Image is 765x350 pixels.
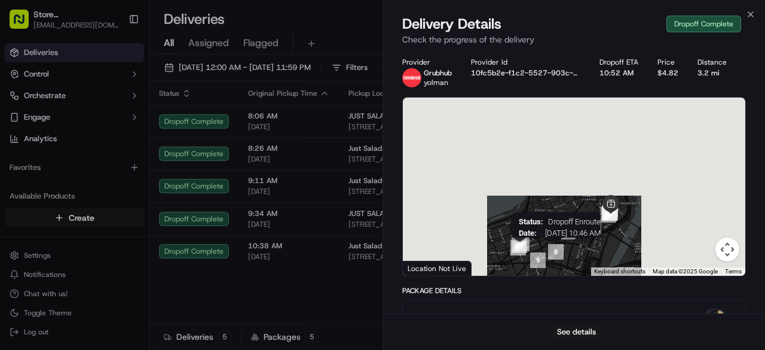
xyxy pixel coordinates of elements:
div: Past conversations [12,156,80,165]
span: [DATE] 10:46 AM [541,229,600,238]
div: 3.2 mi [697,68,727,78]
div: 10:52 AM [599,68,638,78]
img: Nash [12,12,36,36]
img: photo_proof_of_delivery image [707,311,724,327]
img: 1727276513143-84d647e1-66c0-4f92-a045-3c9f9f5dfd92 [25,114,47,136]
input: Got a question? Start typing here... [31,77,215,90]
button: Map camera controls [715,238,739,261]
span: Delivery Details [402,14,501,34]
a: Terms (opens in new tab) [725,268,742,275]
div: 5 [596,202,621,227]
a: Powered byPylon [84,261,145,270]
div: 6 [581,214,606,239]
p: Welcome 👋 [12,48,218,67]
div: 9 [525,248,550,273]
span: • [161,185,165,195]
img: 1736555255976-a54dd68f-1ca7-489b-9aae-adbdc363a1c4 [24,186,33,196]
img: Google [406,260,445,276]
span: Status : [518,217,543,226]
p: Check the progress of the delivery [402,34,746,45]
div: 📗 [12,236,22,246]
img: 1736555255976-a54dd68f-1ca7-489b-9aae-adbdc363a1c4 [12,114,33,136]
button: 10fc5b2e-f1c2-5527-903c-b09e3125b436 [471,68,580,78]
div: Provider [402,57,452,67]
div: Price [657,57,678,67]
div: Package Details [402,286,746,296]
div: Dropoff ETA [599,57,638,67]
div: Provider Id [471,57,580,67]
span: Map data ©2025 Google [653,268,718,275]
div: Distance [697,57,727,67]
span: Knowledge Base [24,235,91,247]
button: See details [552,324,601,340]
img: 5e692f75ce7d37001a5d71f1 [402,68,421,87]
span: yolman [424,78,448,87]
span: [DATE] [167,185,192,195]
span: Date : [518,229,536,238]
a: 💻API Documentation [96,230,197,252]
a: Open this area in Google Maps (opens a new window) [406,260,445,276]
div: We're available if you need us! [54,126,164,136]
span: $171.55 [432,313,466,325]
div: Start new chat [54,114,196,126]
img: Joana Marie Avellanoza [12,174,31,193]
span: API Documentation [113,235,192,247]
span: Pylon [119,261,145,270]
button: Start new chat [203,118,218,132]
p: Grubhub [424,68,452,78]
span: Dropoff Enroute [547,217,600,226]
div: Location Not Live [403,261,472,276]
button: Keyboard shortcuts [594,267,645,276]
span: [PERSON_NAME] [PERSON_NAME] [37,185,158,195]
div: $4.82 [657,68,678,78]
div: 💻 [101,236,111,246]
button: $171.55photo_proof_of_delivery image [403,300,745,338]
button: See all [185,153,218,168]
div: 8 [543,239,568,264]
a: 📗Knowledge Base [7,230,96,252]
